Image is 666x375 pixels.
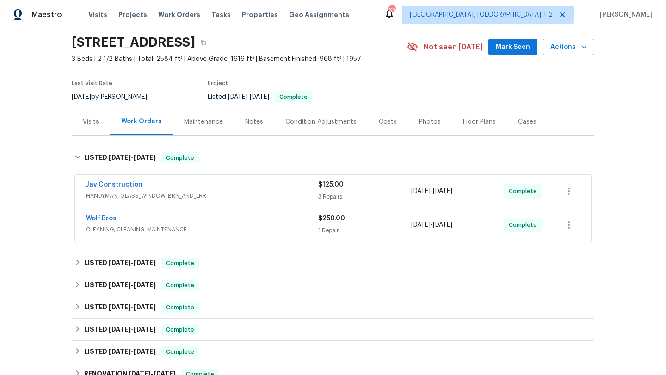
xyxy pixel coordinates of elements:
[410,10,553,19] span: [GEOGRAPHIC_DATA], [GEOGRAPHIC_DATA] + 2
[411,220,452,230] span: -
[134,326,156,333] span: [DATE]
[276,94,311,100] span: Complete
[419,117,441,127] div: Photos
[109,348,156,355] span: -
[72,319,594,341] div: LISTED [DATE]-[DATE]Complete
[596,10,652,19] span: [PERSON_NAME]
[109,260,131,266] span: [DATE]
[245,117,263,127] div: Notes
[158,10,200,19] span: Work Orders
[86,215,117,222] a: Wolf Bros
[289,10,349,19] span: Geo Assignments
[433,222,452,228] span: [DATE]
[433,188,452,194] span: [DATE]
[121,117,162,126] div: Work Orders
[72,94,91,100] span: [DATE]
[509,220,541,230] span: Complete
[318,226,411,235] div: 1 Repair
[228,94,269,100] span: -
[86,191,318,200] span: HANDYMAN, GLASS_WINDOW, BRN_AND_LRR
[162,259,198,268] span: Complete
[72,341,594,363] div: LISTED [DATE]-[DATE]Complete
[550,42,587,53] span: Actions
[134,348,156,355] span: [DATE]
[318,215,345,222] span: $250.00
[109,304,131,310] span: [DATE]
[84,346,156,357] h6: LISTED
[208,94,312,100] span: Listed
[72,38,195,47] h2: [STREET_ADDRESS]
[109,326,156,333] span: -
[388,6,395,15] div: 63
[228,94,247,100] span: [DATE]
[509,187,541,196] span: Complete
[84,280,156,291] h6: LISTED
[72,91,158,103] div: by [PERSON_NAME]
[162,281,198,290] span: Complete
[518,117,536,127] div: Cases
[318,192,411,201] div: 3 Repairs
[109,260,156,266] span: -
[184,117,223,127] div: Maintenance
[318,181,344,188] span: $125.00
[72,296,594,319] div: LISTED [DATE]-[DATE]Complete
[72,274,594,296] div: LISTED [DATE]-[DATE]Complete
[83,117,99,127] div: Visits
[162,153,198,163] span: Complete
[134,304,156,310] span: [DATE]
[86,225,318,234] span: CLEANING, CLEANING_MAINTENANCE
[488,39,537,56] button: Mark Seen
[86,181,142,188] a: Jav Construction
[31,10,62,19] span: Maestro
[109,282,131,288] span: [DATE]
[72,252,594,274] div: LISTED [DATE]-[DATE]Complete
[496,42,530,53] span: Mark Seen
[84,302,156,313] h6: LISTED
[211,12,231,18] span: Tasks
[411,188,431,194] span: [DATE]
[424,42,483,52] span: Not seen [DATE]
[285,117,357,127] div: Condition Adjustments
[109,154,131,161] span: [DATE]
[134,154,156,161] span: [DATE]
[72,143,594,173] div: LISTED [DATE]-[DATE]Complete
[88,10,107,19] span: Visits
[195,34,212,51] button: Copy Address
[109,282,156,288] span: -
[162,347,198,357] span: Complete
[118,10,147,19] span: Projects
[109,326,131,333] span: [DATE]
[72,54,407,64] span: 3 Beds | 2 1/2 Baths | Total: 2584 ft² | Above Grade: 1616 ft² | Basement Finished: 968 ft² | 1957
[411,222,431,228] span: [DATE]
[109,154,156,161] span: -
[134,260,156,266] span: [DATE]
[162,325,198,334] span: Complete
[411,187,452,196] span: -
[84,324,156,335] h6: LISTED
[134,282,156,288] span: [DATE]
[162,303,198,312] span: Complete
[543,39,594,56] button: Actions
[72,80,112,86] span: Last Visit Date
[84,152,156,163] h6: LISTED
[463,117,496,127] div: Floor Plans
[208,80,228,86] span: Project
[109,304,156,310] span: -
[109,348,131,355] span: [DATE]
[379,117,397,127] div: Costs
[250,94,269,100] span: [DATE]
[84,258,156,269] h6: LISTED
[242,10,278,19] span: Properties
